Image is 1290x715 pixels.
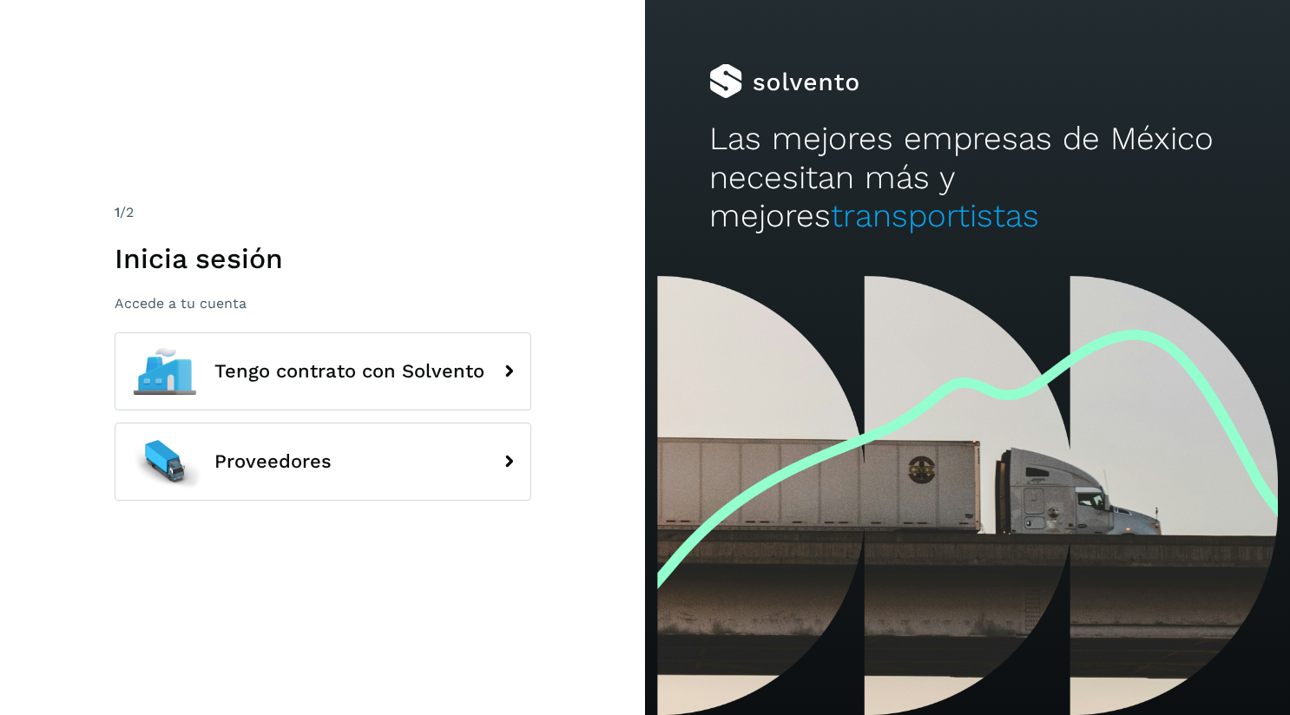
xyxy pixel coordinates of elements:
h1: Inicia sesión [115,242,531,275]
span: transportistas [831,197,1039,234]
h2: Las mejores empresas de México necesitan más y mejores [709,120,1225,235]
span: Tengo contrato con Solvento [214,361,484,382]
div: /2 [115,202,531,223]
span: Proveedores [214,451,332,472]
span: 1 [115,204,120,220]
p: Accede a tu cuenta [115,295,531,312]
button: Tengo contrato con Solvento [115,332,531,410]
button: Proveedores [115,423,531,501]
